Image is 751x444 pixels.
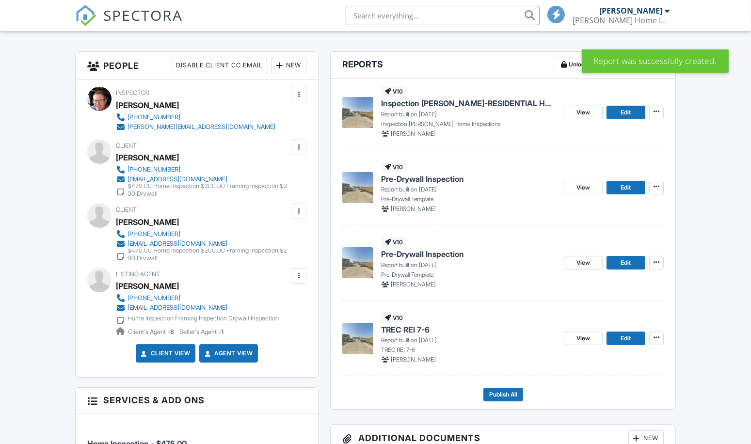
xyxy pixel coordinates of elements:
[128,123,275,131] div: [PERSON_NAME][EMAIL_ADDRESS][DOMAIN_NAME]
[116,293,279,303] a: [PHONE_NUMBER]
[116,239,288,249] a: [EMAIL_ADDRESS][DOMAIN_NAME]
[346,6,540,25] input: Search everything...
[116,122,275,132] a: [PERSON_NAME][EMAIL_ADDRESS][DOMAIN_NAME]
[116,270,160,278] span: Listing Agent
[599,6,662,16] div: [PERSON_NAME]
[116,303,279,313] a: [EMAIL_ADDRESS][DOMAIN_NAME]
[170,328,174,335] strong: 8
[116,215,179,229] div: [PERSON_NAME]
[128,230,180,238] div: [PHONE_NUMBER]
[116,142,137,149] span: Client
[116,89,149,96] span: Inspector
[75,5,96,26] img: The Best Home Inspection Software - Spectora
[116,165,288,174] a: [PHONE_NUMBER]
[128,247,288,262] div: $470.00 Home Inspection $200.00 Framing Inspection $200 Drywall
[116,229,288,239] a: [PHONE_NUMBER]
[76,52,318,79] h3: People
[139,349,191,358] a: Client View
[75,13,183,33] a: SPECTORA
[103,5,183,25] span: SPECTORA
[172,58,267,73] div: Disable Client CC Email
[116,206,137,213] span: Client
[116,279,179,293] a: [PERSON_NAME]
[573,16,670,25] div: McGee Home Inspections
[116,150,179,165] div: [PERSON_NAME]
[128,113,180,121] div: [PHONE_NUMBER]
[128,240,227,248] div: [EMAIL_ADDRESS][DOMAIN_NAME]
[179,328,224,335] span: Seller's Agent -
[76,388,318,413] h3: Services & Add ons
[116,98,179,112] div: [PERSON_NAME]
[582,49,729,73] div: Report was successfully created.
[128,294,180,302] div: [PHONE_NUMBER]
[116,112,275,122] a: [PHONE_NUMBER]
[128,315,279,322] div: Home Inspection Framing Inspection Drywall Inspection
[128,328,176,335] span: Client's Agent -
[128,304,227,312] div: [EMAIL_ADDRESS][DOMAIN_NAME]
[271,58,306,73] div: New
[203,349,253,358] a: Agent View
[128,175,227,183] div: [EMAIL_ADDRESS][DOMAIN_NAME]
[221,328,224,335] strong: 1
[128,166,180,174] div: [PHONE_NUMBER]
[116,174,288,184] a: [EMAIL_ADDRESS][DOMAIN_NAME]
[128,182,288,198] div: $470.00 Home Inspection $200.00 Framing Inspection $200 Drywall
